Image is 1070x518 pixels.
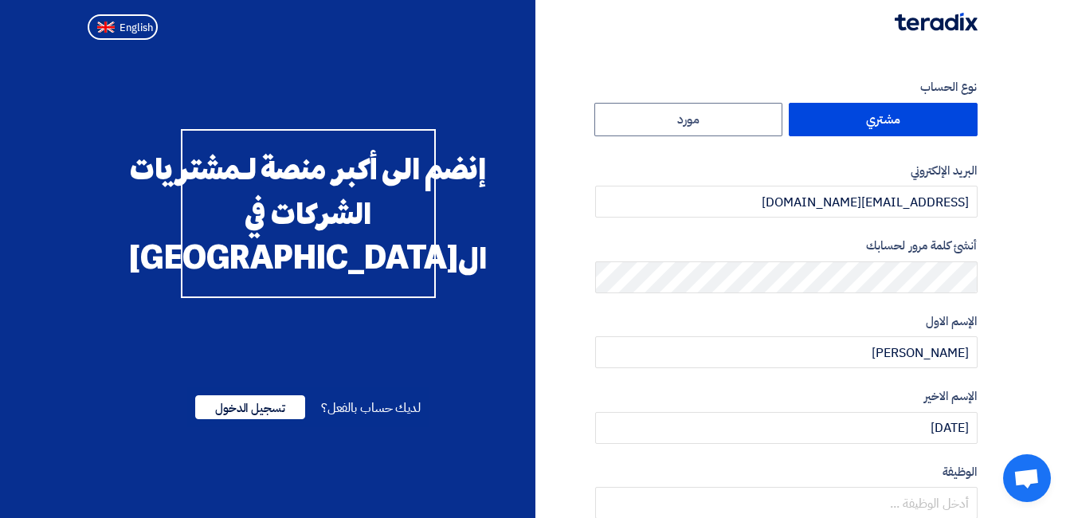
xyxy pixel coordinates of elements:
label: الإسم الاول [595,312,978,331]
label: مورد [594,103,783,136]
label: أنشئ كلمة مرور لحسابك [595,237,978,255]
div: إنضم الى أكبر منصة لـمشتريات الشركات في ال[GEOGRAPHIC_DATA] [181,129,436,298]
button: English [88,14,158,40]
span: لديك حساب بالفعل؟ [321,398,421,418]
label: البريد الإلكتروني [595,162,978,180]
input: أدخل الإسم الاول ... [595,336,978,368]
label: نوع الحساب [595,78,978,96]
span: English [120,22,153,33]
a: Open chat [1003,454,1051,502]
img: en-US.png [97,22,115,33]
label: الوظيفة [595,463,978,481]
img: Teradix logo [895,13,978,31]
input: أدخل الإسم الاخير ... [595,412,978,444]
input: أدخل بريد العمل الإلكتروني الخاص بك ... [595,186,978,218]
span: تسجيل الدخول [195,395,305,419]
a: تسجيل الدخول [195,398,305,418]
label: مشتري [789,103,978,136]
label: الإسم الاخير [595,387,978,406]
